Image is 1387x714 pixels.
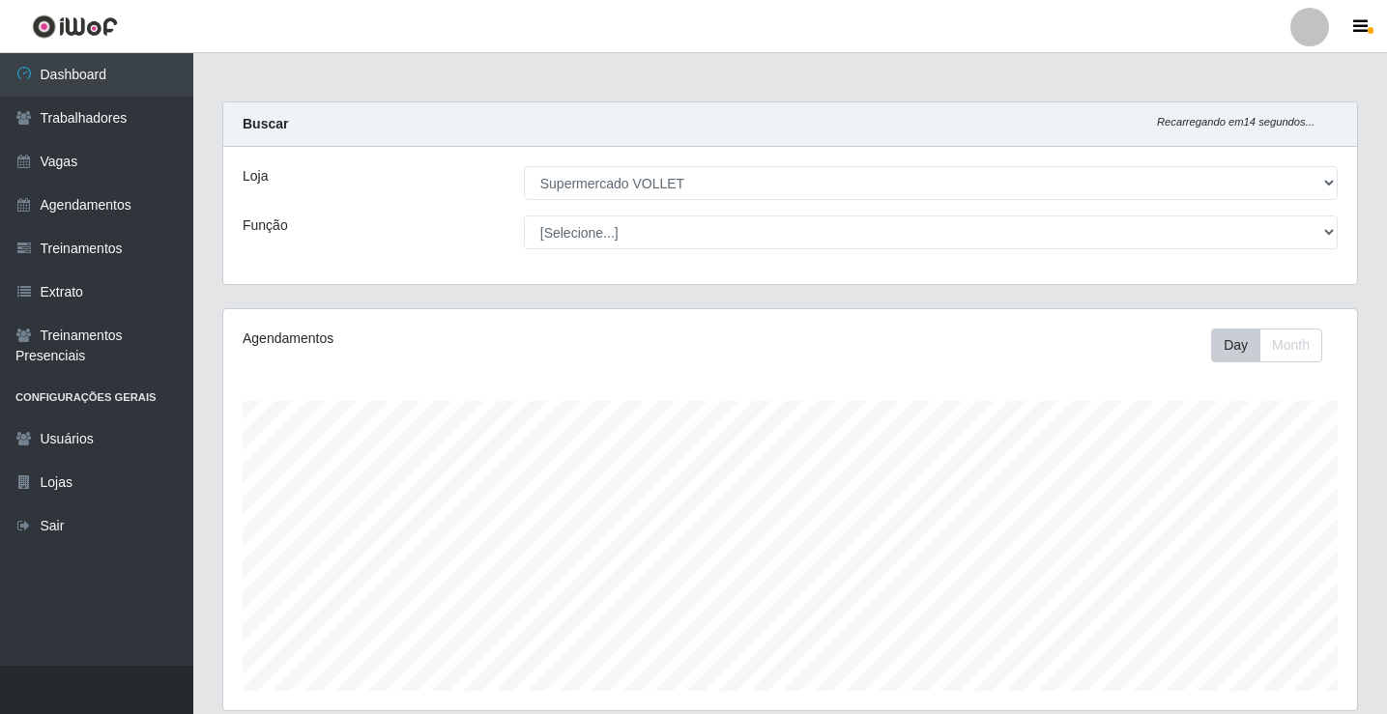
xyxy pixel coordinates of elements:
[32,14,118,39] img: CoreUI Logo
[243,166,268,186] label: Loja
[1157,116,1315,128] i: Recarregando em 14 segundos...
[1259,328,1322,362] button: Month
[243,328,682,349] div: Agendamentos
[243,116,288,131] strong: Buscar
[1211,328,1322,362] div: First group
[1211,328,1338,362] div: Toolbar with button groups
[243,215,288,236] label: Função
[1211,328,1260,362] button: Day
